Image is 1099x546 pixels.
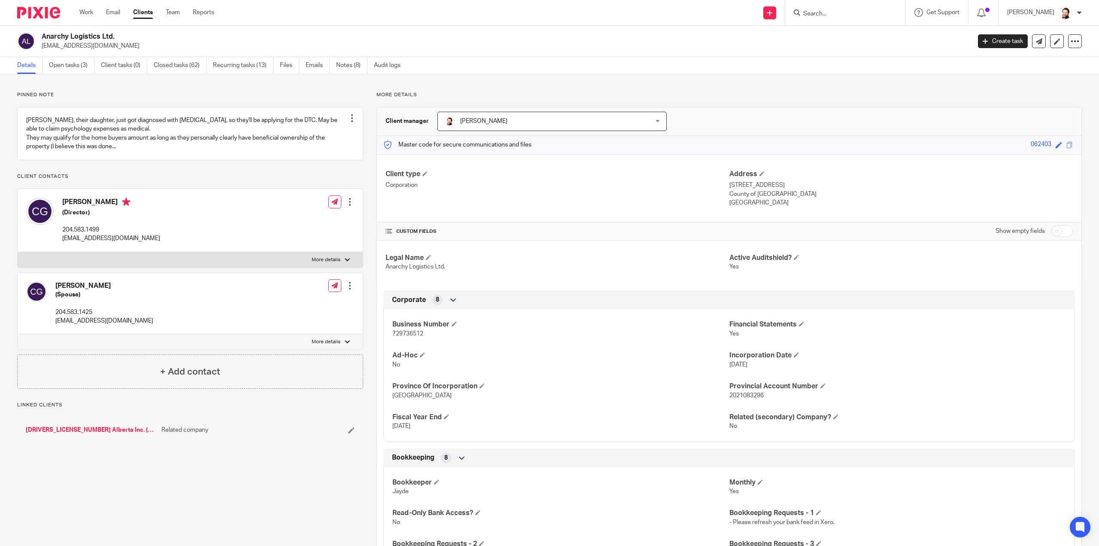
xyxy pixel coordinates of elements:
[1007,8,1054,17] p: [PERSON_NAME]
[392,509,729,518] h4: Read-Only Bank Access?
[306,57,330,74] a: Emails
[49,57,94,74] a: Open tasks (3)
[392,519,400,525] span: No
[978,34,1028,48] a: Create task
[133,8,153,17] a: Clients
[996,227,1045,235] label: Show empty fields
[729,170,1073,179] h4: Address
[729,423,737,429] span: No
[729,181,1073,189] p: [STREET_ADDRESS]
[26,281,47,302] img: svg%3E
[392,331,423,337] span: 729736512
[386,228,729,235] h4: CUSTOM FIELDS
[213,57,273,74] a: Recurring tasks (13)
[392,382,729,391] h4: Province Of Incorporation
[106,8,120,17] a: Email
[26,198,54,225] img: svg%3E
[55,317,153,325] p: [EMAIL_ADDRESS][DOMAIN_NAME]
[1031,140,1051,150] div: 062403
[729,253,1073,262] h4: Active Auditshield?
[729,519,835,525] span: - Please refresh your bank feed in Xero.
[729,264,739,270] span: Yes
[62,198,160,208] h4: [PERSON_NAME]
[392,488,409,494] span: Jayde
[312,256,340,263] p: More details
[729,320,1066,329] h4: Financial Statements
[55,308,153,317] p: 204.583.1425
[42,32,780,41] h2: Anarchy Logistics Ltd.
[193,8,214,17] a: Reports
[386,170,729,179] h4: Client type
[101,57,147,74] a: Client tasks (0)
[17,32,35,50] img: svg%3E
[62,234,160,243] p: [EMAIL_ADDRESS][DOMAIN_NAME]
[392,320,729,329] h4: Business Number
[17,7,60,18] img: Pixie
[42,42,965,50] p: [EMAIL_ADDRESS][DOMAIN_NAME]
[729,351,1066,360] h4: Incorporation Date
[444,454,448,462] span: 8
[729,382,1066,391] h4: Provincial Account Number
[444,116,455,126] img: Jayde%20Headshot.jpg
[17,57,43,74] a: Details
[17,402,363,409] p: Linked clients
[729,198,1073,207] p: [GEOGRAPHIC_DATA]
[729,190,1073,198] p: County of [GEOGRAPHIC_DATA]
[79,8,93,17] a: Work
[26,426,157,434] a: [DRIVERS_LICENSE_NUMBER] Alberta Inc. (Gross)
[392,453,434,462] span: Bookkeeping
[386,117,429,125] h3: Client manager
[729,413,1066,422] h4: Related (secondary) Company?
[55,281,153,290] h4: [PERSON_NAME]
[386,181,729,189] p: Corporation
[374,57,407,74] a: Audit logs
[166,8,180,17] a: Team
[17,92,363,98] p: Pinned note
[392,362,400,368] span: No
[392,296,426,305] span: Corporate
[729,478,1066,487] h4: Monthly
[392,351,729,360] h4: Ad-Hoc
[729,393,764,399] span: 2021083296
[392,413,729,422] h4: Fiscal Year End
[802,10,880,18] input: Search
[62,226,160,234] p: 204.583.1499
[392,478,729,487] h4: Bookkeeper
[460,118,507,124] span: [PERSON_NAME]
[386,253,729,262] h4: Legal Name
[392,423,410,429] span: [DATE]
[62,208,160,217] h5: (Director)
[55,290,153,299] h5: (Spouse)
[154,57,206,74] a: Closed tasks (62)
[392,393,452,399] span: [GEOGRAPHIC_DATA]
[17,173,363,180] p: Client contacts
[729,488,739,494] span: Yes
[376,92,1082,98] p: More details
[926,9,959,15] span: Get Support
[1059,6,1072,20] img: Jayde%20Headshot.jpg
[729,362,747,368] span: [DATE]
[436,296,439,304] span: 8
[386,264,445,270] span: Anarchy Logistics Ltd.
[161,426,208,434] span: Related company
[729,331,739,337] span: Yes
[336,57,367,74] a: Notes (8)
[160,365,220,378] h4: + Add contact
[729,509,1066,518] h4: Bookkeeping Requests - 1
[280,57,299,74] a: Files
[122,198,131,206] i: Primary
[383,140,531,149] p: Master code for secure communications and files
[312,339,340,345] p: More details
